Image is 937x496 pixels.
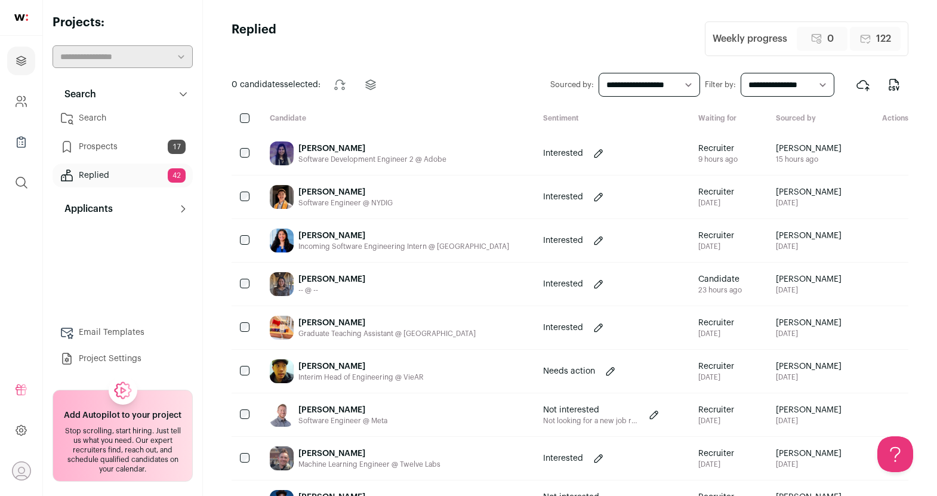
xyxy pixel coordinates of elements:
span: selected: [232,79,320,91]
span: [DATE] [776,416,842,426]
p: Not interested [543,404,639,416]
div: -- @ -- [298,285,365,295]
h2: Add Autopilot to your project [64,409,181,421]
span: [PERSON_NAME] [776,448,842,460]
a: Email Templates [53,321,193,344]
div: Software Engineer @ Meta [298,416,387,426]
span: 122 [876,32,891,46]
span: 17 [168,140,186,154]
div: [PERSON_NAME] [298,230,509,242]
p: Interested [543,235,583,247]
a: Search [53,106,193,130]
img: 754bfa45f728134905fe8ded6b1432db28228f4b3b134a61d46ab38aa7dce8a1 [270,446,294,470]
span: Recruiter [698,317,734,329]
img: 45c955371d677d00eee273a6a56507063feafc8e8532b938a24730218b7c7df2 [270,272,294,296]
span: [PERSON_NAME] [776,361,842,372]
p: Interested [543,147,583,159]
div: 9 hours ago [698,155,738,164]
span: 42 [168,168,186,183]
span: [PERSON_NAME] [776,230,842,242]
div: Weekly progress [713,32,787,46]
span: Recruiter [698,361,734,372]
div: [DATE] [698,460,734,469]
p: Search [57,87,96,101]
div: Interim Head of Engineering @ VieAR [298,372,424,382]
div: [PERSON_NAME] [298,143,446,155]
span: [PERSON_NAME] [776,273,842,285]
button: Export to ATS [849,70,877,99]
div: [DATE] [698,242,734,251]
span: [DATE] [776,460,842,469]
span: [PERSON_NAME] [776,317,842,329]
img: wellfound-shorthand-0d5821cbd27db2630d0214b213865d53afaa358527fdda9d0ea32b1df1b89c2c.svg [14,14,28,21]
span: Recruiter [698,404,734,416]
img: 0cef2960cf2548b1b7dd668e3abc0c7f59dacbd3a53c39327e2aec328ec3f322.jpg [270,403,294,427]
span: Recruiter [698,230,734,242]
span: Recruiter [698,143,738,155]
button: Open dropdown [12,461,31,480]
label: Filter by: [705,80,736,90]
span: Recruiter [698,186,734,198]
img: 6ea5d3257dbf989d0919c5d21d700780b0ce0a6fedfe5f4827c5cb31a6340057 [270,229,294,252]
div: [DATE] [698,198,734,208]
p: Not looking for a new job right now [543,416,639,426]
span: [DATE] [776,372,842,382]
h2: Projects: [53,14,193,31]
div: [PERSON_NAME] [298,317,476,329]
div: Incoming Software Engineering Intern @ [GEOGRAPHIC_DATA] [298,242,509,251]
button: Export to CSV [880,70,908,99]
a: Company Lists [7,128,35,156]
div: [DATE] [698,372,734,382]
a: Company and ATS Settings [7,87,35,116]
div: 23 hours ago [698,285,742,295]
span: [DATE] [776,329,842,338]
span: 15 hours ago [776,155,842,164]
div: Sentiment [534,113,689,125]
span: Candidate [698,273,742,285]
div: Candidate [260,113,534,125]
span: [PERSON_NAME] [776,186,842,198]
div: [DATE] [698,416,734,426]
span: [DATE] [776,285,842,295]
p: Needs action [543,365,595,377]
span: [DATE] [776,198,842,208]
p: Interested [543,322,583,334]
div: [PERSON_NAME] [298,361,424,372]
div: [PERSON_NAME] [298,404,387,416]
button: Applicants [53,197,193,221]
div: Sourced by [766,113,866,125]
span: Recruiter [698,448,734,460]
div: Stop scrolling, start hiring. Just tell us what you need. Our expert recruiters find, reach out, ... [60,426,185,474]
p: Interested [543,452,583,464]
p: Interested [543,278,583,290]
a: Project Settings [53,347,193,371]
div: Software Engineer @ NYDIG [298,198,393,208]
div: [PERSON_NAME] [298,448,440,460]
span: [PERSON_NAME] [776,404,842,416]
div: Software Development Engineer 2 @ Adobe [298,155,446,164]
div: Waiting for [689,113,766,125]
span: 0 candidates [232,81,284,89]
div: [DATE] [698,329,734,338]
div: [PERSON_NAME] [298,186,393,198]
a: Projects [7,47,35,75]
h1: Replied [232,21,276,56]
span: [PERSON_NAME] [776,143,842,155]
p: Applicants [57,202,113,216]
div: [PERSON_NAME] [298,273,365,285]
img: 10596560e7f8c6074ab47de67b7e09998f63347c0cf03038af002eb7f639f740 [270,359,294,383]
a: Add Autopilot to your project Stop scrolling, start hiring. Just tell us what you need. Our exper... [53,390,193,482]
div: Machine Learning Engineer @ Twelve Labs [298,460,440,469]
iframe: Help Scout Beacon - Open [877,436,913,472]
p: Interested [543,191,583,203]
span: [DATE] [776,242,842,251]
img: 449a3c54285eaf388da06e3f783e85b000b37f49088abdd49945a2960fb69cc2.jpg [270,185,294,209]
label: Sourced by: [550,80,594,90]
a: Prospects17 [53,135,193,159]
span: 0 [827,32,834,46]
div: Graduate Teaching Assistant @ [GEOGRAPHIC_DATA] [298,329,476,338]
a: Replied42 [53,164,193,187]
div: Actions [865,113,908,125]
button: Search [53,82,193,106]
img: 4f93594206ff473b2d86a856ae09dd2be29cb01b42d473e56e3369f684f036e3 [270,141,294,165]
